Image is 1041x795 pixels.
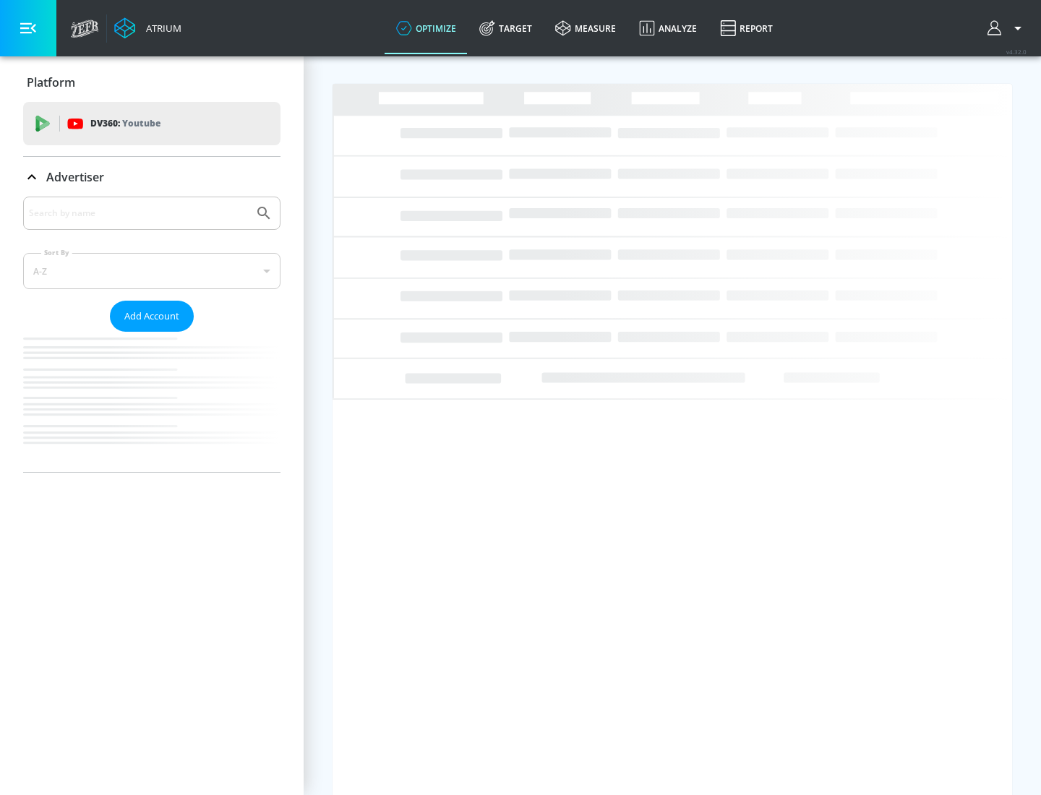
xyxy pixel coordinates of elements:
[23,157,280,197] div: Advertiser
[468,2,544,54] a: Target
[29,204,248,223] input: Search by name
[708,2,784,54] a: Report
[23,62,280,103] div: Platform
[23,102,280,145] div: DV360: Youtube
[46,169,104,185] p: Advertiser
[110,301,194,332] button: Add Account
[23,197,280,472] div: Advertiser
[627,2,708,54] a: Analyze
[90,116,160,132] p: DV360:
[1006,48,1027,56] span: v 4.32.0
[124,308,179,325] span: Add Account
[23,332,280,472] nav: list of Advertiser
[385,2,468,54] a: optimize
[140,22,181,35] div: Atrium
[41,248,72,257] label: Sort By
[544,2,627,54] a: measure
[114,17,181,39] a: Atrium
[122,116,160,131] p: Youtube
[27,74,75,90] p: Platform
[23,253,280,289] div: A-Z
